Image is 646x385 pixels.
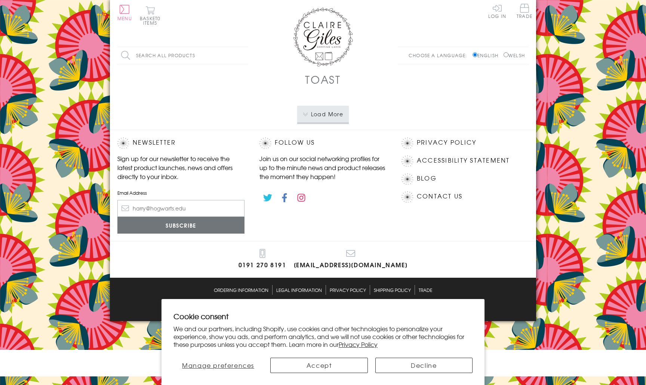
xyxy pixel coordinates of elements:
span: Trade [517,4,532,18]
a: Privacy Policy [417,138,476,148]
a: Trade [419,285,432,295]
a: 0191 270 8191 [239,249,286,270]
button: Decline [375,358,473,373]
button: Basket0 items [140,6,160,25]
a: Privacy Policy [330,285,366,295]
p: We and our partners, including Shopify, use cookies and other technologies to personalize your ex... [173,325,473,348]
label: English [473,52,502,59]
h1: Toast [305,72,341,87]
p: Choose a language: [409,52,471,59]
h2: Cookie consent [173,311,473,321]
h2: Follow Us [259,138,387,149]
a: Trade [517,4,532,20]
input: Search all products [117,47,248,64]
a: Ordering Information [214,285,268,295]
a: Accessibility Statement [417,155,510,166]
span: Menu [117,15,132,22]
p: Sign up for our newsletter to receive the latest product launches, news and offers directly to yo... [117,154,244,181]
input: harry@hogwarts.edu [117,200,244,217]
a: Log In [488,4,506,18]
a: Legal Information [276,285,322,295]
h2: Newsletter [117,138,244,149]
p: © 2025 . [117,302,529,309]
input: English [473,52,477,57]
label: Welsh [504,52,525,59]
button: Manage preferences [173,358,263,373]
label: Email Address [117,190,244,196]
p: Join us on our social networking profiles for up to the minute news and product releases the mome... [259,154,387,181]
a: Contact Us [417,191,462,201]
a: Blog [417,173,437,184]
a: [EMAIL_ADDRESS][DOMAIN_NAME] [294,249,408,270]
input: Subscribe [117,217,244,234]
button: Accept [270,358,367,373]
span: Manage preferences [182,361,254,370]
a: Privacy Policy [339,340,378,349]
a: Shipping Policy [374,285,411,295]
input: Welsh [504,52,508,57]
button: Menu [117,5,132,21]
button: Load More [297,106,349,122]
img: Claire Giles Greetings Cards [293,7,353,67]
input: Search [241,47,248,64]
span: 0 items [143,15,160,26]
